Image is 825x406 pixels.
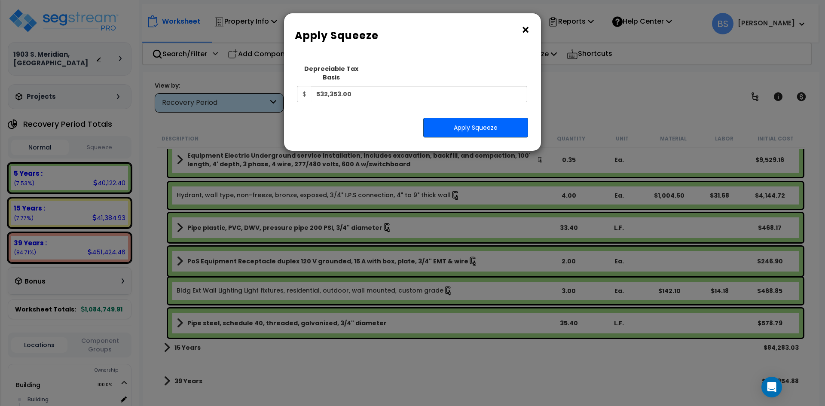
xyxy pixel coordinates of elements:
button: × [521,23,530,37]
h6: Apply Squeeze [295,28,530,43]
input: 0.00 [311,86,527,102]
label: Depreciable Tax Basis [297,64,366,82]
div: Open Intercom Messenger [761,377,782,397]
button: Apply Squeeze [423,118,528,137]
span: $ [297,86,311,102]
